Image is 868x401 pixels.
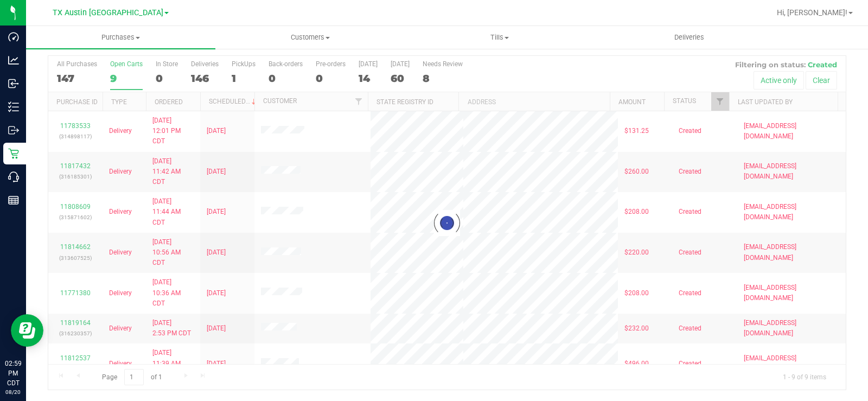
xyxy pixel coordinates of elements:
inline-svg: Reports [8,195,19,206]
a: Tills [405,26,594,49]
span: Purchases [26,33,215,42]
span: TX Austin [GEOGRAPHIC_DATA] [53,8,163,17]
a: Purchases [26,26,215,49]
span: Deliveries [660,33,719,42]
span: Tills [405,33,593,42]
inline-svg: Inbound [8,78,19,89]
p: 02:59 PM CDT [5,359,21,388]
span: Customers [216,33,404,42]
span: Hi, [PERSON_NAME]! [777,8,847,17]
inline-svg: Analytics [8,55,19,66]
a: Customers [215,26,405,49]
inline-svg: Inventory [8,101,19,112]
inline-svg: Dashboard [8,31,19,42]
p: 08/20 [5,388,21,396]
inline-svg: Retail [8,148,19,159]
iframe: Resource center [11,314,43,347]
inline-svg: Outbound [8,125,19,136]
inline-svg: Call Center [8,171,19,182]
a: Deliveries [595,26,784,49]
